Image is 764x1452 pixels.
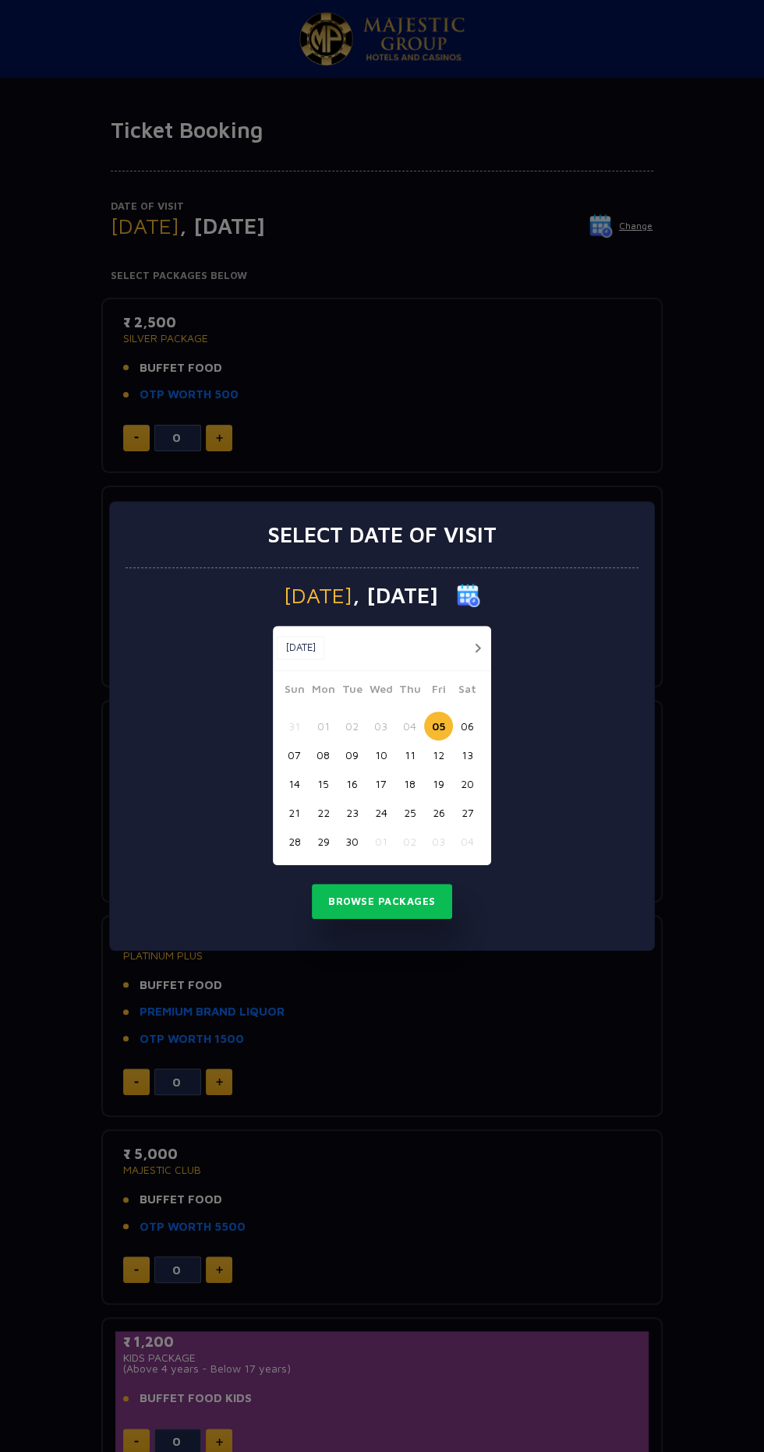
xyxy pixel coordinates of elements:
[366,769,395,798] button: 17
[366,740,395,769] button: 10
[366,712,395,740] button: 03
[395,712,424,740] button: 04
[309,740,338,769] button: 08
[338,740,366,769] button: 09
[338,827,366,856] button: 30
[309,712,338,740] button: 01
[312,884,452,920] button: Browse Packages
[309,798,338,827] button: 22
[309,680,338,702] span: Mon
[280,769,309,798] button: 14
[453,827,482,856] button: 04
[366,680,395,702] span: Wed
[424,798,453,827] button: 26
[366,827,395,856] button: 01
[280,712,309,740] button: 31
[338,712,366,740] button: 02
[424,827,453,856] button: 03
[267,521,497,548] h3: Select date of visit
[280,798,309,827] button: 21
[453,740,482,769] button: 13
[395,740,424,769] button: 11
[395,769,424,798] button: 18
[309,827,338,856] button: 29
[424,712,453,740] button: 05
[453,680,482,702] span: Sat
[352,585,438,606] span: , [DATE]
[395,680,424,702] span: Thu
[366,798,395,827] button: 24
[453,712,482,740] button: 06
[277,636,324,659] button: [DATE]
[280,740,309,769] button: 07
[453,769,482,798] button: 20
[284,585,352,606] span: [DATE]
[424,740,453,769] button: 12
[338,798,366,827] button: 23
[309,769,338,798] button: 15
[395,827,424,856] button: 02
[338,680,366,702] span: Tue
[280,827,309,856] button: 28
[453,798,482,827] button: 27
[395,798,424,827] button: 25
[424,680,453,702] span: Fri
[280,680,309,702] span: Sun
[457,584,480,607] img: calender icon
[424,769,453,798] button: 19
[338,769,366,798] button: 16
